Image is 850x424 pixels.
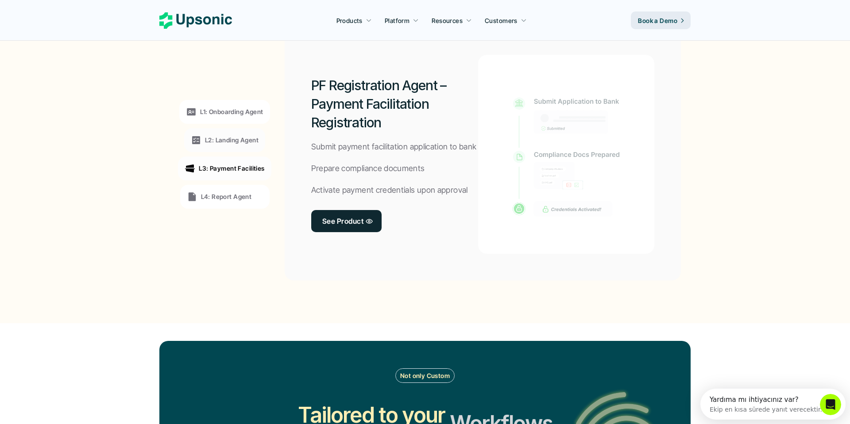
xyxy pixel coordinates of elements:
p: L2: Landing Agent [205,135,259,145]
p: Resources [432,16,463,25]
p: Customers [485,16,518,25]
a: Products [331,12,377,28]
div: Ekip en kısa sürede yanıt verecektir. [9,15,122,24]
p: L3: Payment Facilities [199,164,264,173]
a: See Product [311,210,382,232]
a: Book a Demo [631,11,691,29]
p: Book a Demo [638,16,677,25]
iframe: Intercom live chat keşif başlatıcısı [700,389,846,420]
p: Submit payment facilitation application to bank [311,141,477,153]
iframe: Intercom live chat [820,394,841,415]
p: Prepare compliance documents [311,162,425,175]
p: Activate payment credentials upon approval [311,184,468,197]
p: L4: Report Agent [201,192,252,201]
p: Not only Custom [400,371,450,380]
p: Platform [385,16,410,25]
p: L1: Onboarding Agent [200,107,263,116]
p: See Product [322,214,363,227]
h2: PF Registration Agent – Payment Facilitation Registration [311,76,479,132]
div: Intercom Messenger uygulamasını aç [4,4,148,28]
p: Products [336,16,363,25]
div: Yardıma mı ihtiyacınız var? [9,8,122,15]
